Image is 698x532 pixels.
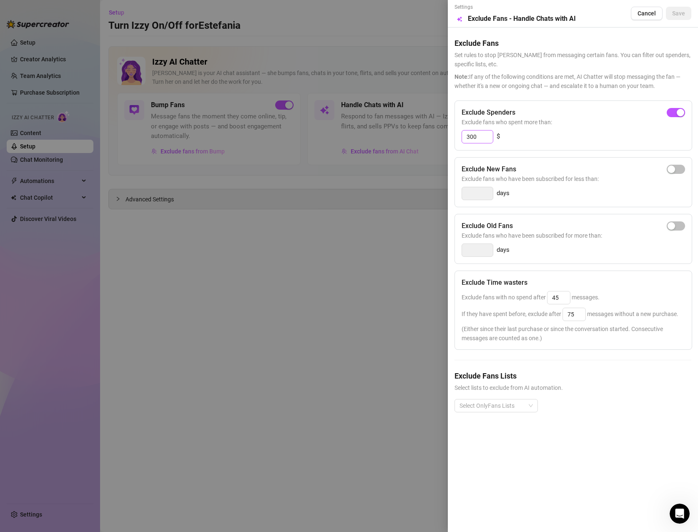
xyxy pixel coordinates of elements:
h5: Exclude Fans [454,38,691,49]
span: Exclude fans who have been subscribed for more than: [462,231,685,240]
span: Exclude fans who spent more than: [462,118,685,127]
span: Settings [454,3,576,11]
span: If they have spent before, exclude after messages without a new purchase. [462,311,678,317]
h5: Exclude Time wasters [462,278,527,288]
span: days [497,188,510,198]
span: Note: [454,73,469,80]
span: Cancel [638,10,656,17]
span: $ [497,132,500,142]
h5: Exclude New Fans [462,164,516,174]
span: Exclude fans who have been subscribed for less than: [462,174,685,183]
h5: Exclude Fans Lists [454,370,691,381]
span: (Either since their last purchase or since the conversation started. Consecutive messages are cou... [462,324,685,343]
h5: Exclude Fans - Handle Chats with AI [468,14,576,24]
button: Save [666,7,691,20]
iframe: Intercom live chat [670,504,690,524]
span: If any of the following conditions are met, AI Chatter will stop messaging the fan — whether it's... [454,72,691,90]
span: Set rules to stop [PERSON_NAME] from messaging certain fans. You can filter out spenders, specifi... [454,50,691,69]
h5: Exclude Old Fans [462,221,513,231]
span: Exclude fans with no spend after messages. [462,294,600,301]
button: Cancel [631,7,663,20]
h5: Exclude Spenders [462,108,515,118]
span: Select lists to exclude from AI automation. [454,383,691,392]
span: days [497,245,510,255]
